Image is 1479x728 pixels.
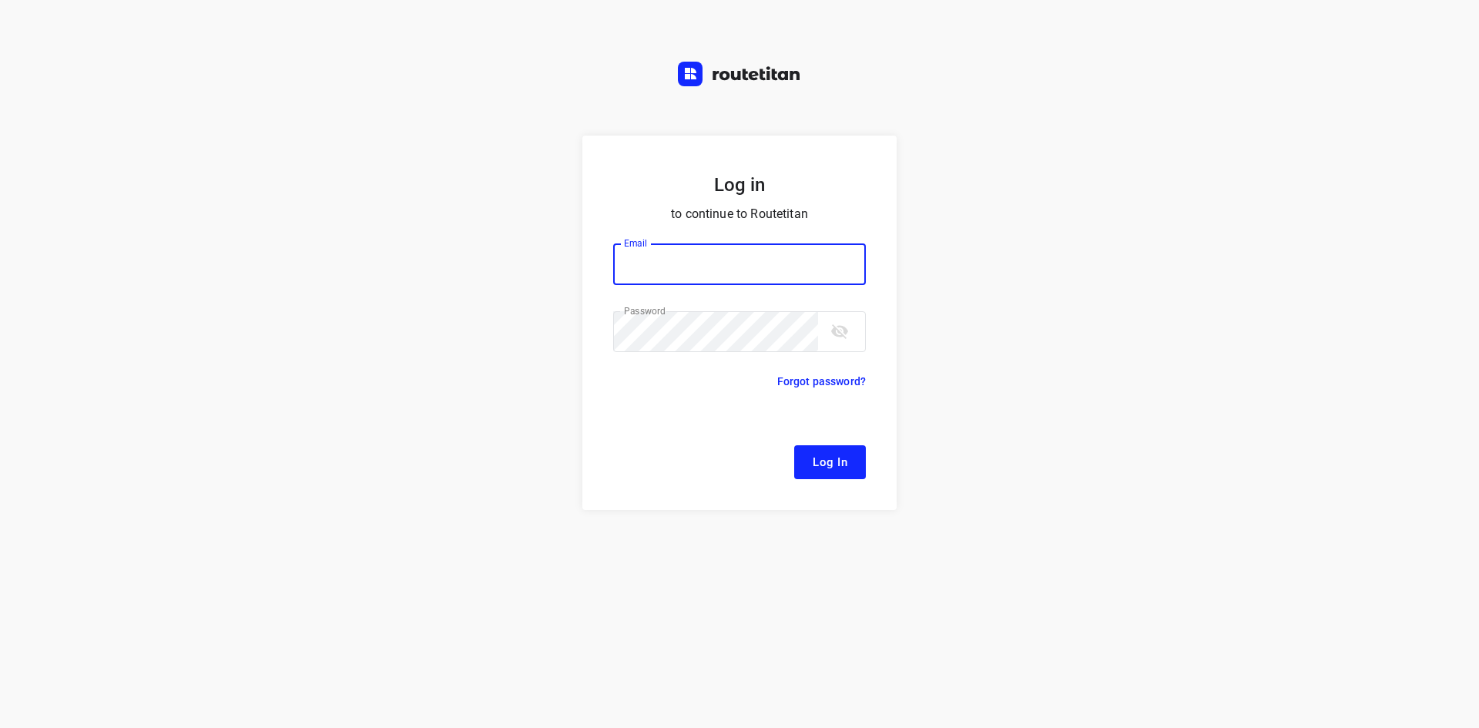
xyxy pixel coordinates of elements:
p: to continue to Routetitan [613,203,866,225]
button: Log In [794,445,866,479]
p: Forgot password? [777,372,866,391]
h5: Log in [613,173,866,197]
span: Log In [813,452,847,472]
button: toggle password visibility [824,316,855,347]
img: Routetitan [678,62,801,86]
